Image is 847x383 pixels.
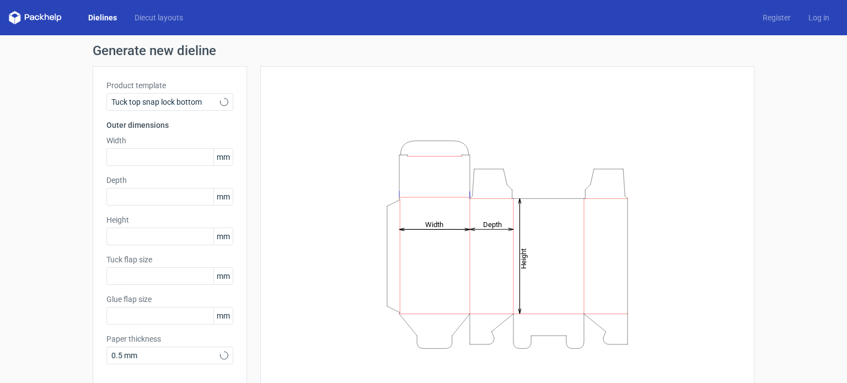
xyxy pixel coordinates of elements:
[106,294,233,305] label: Glue flap size
[213,188,233,205] span: mm
[106,214,233,225] label: Height
[79,12,126,23] a: Dielines
[111,350,220,361] span: 0.5 mm
[483,220,502,228] tspan: Depth
[93,44,754,57] h1: Generate new dieline
[106,175,233,186] label: Depth
[213,149,233,165] span: mm
[213,228,233,245] span: mm
[425,220,443,228] tspan: Width
[754,12,800,23] a: Register
[106,135,233,146] label: Width
[106,120,233,131] h3: Outer dimensions
[800,12,838,23] a: Log in
[126,12,192,23] a: Diecut layouts
[106,333,233,344] label: Paper thickness
[111,96,220,107] span: Tuck top snap lock bottom
[106,254,233,265] label: Tuck flap size
[213,308,233,324] span: mm
[213,268,233,284] span: mm
[519,248,528,268] tspan: Height
[106,80,233,91] label: Product template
